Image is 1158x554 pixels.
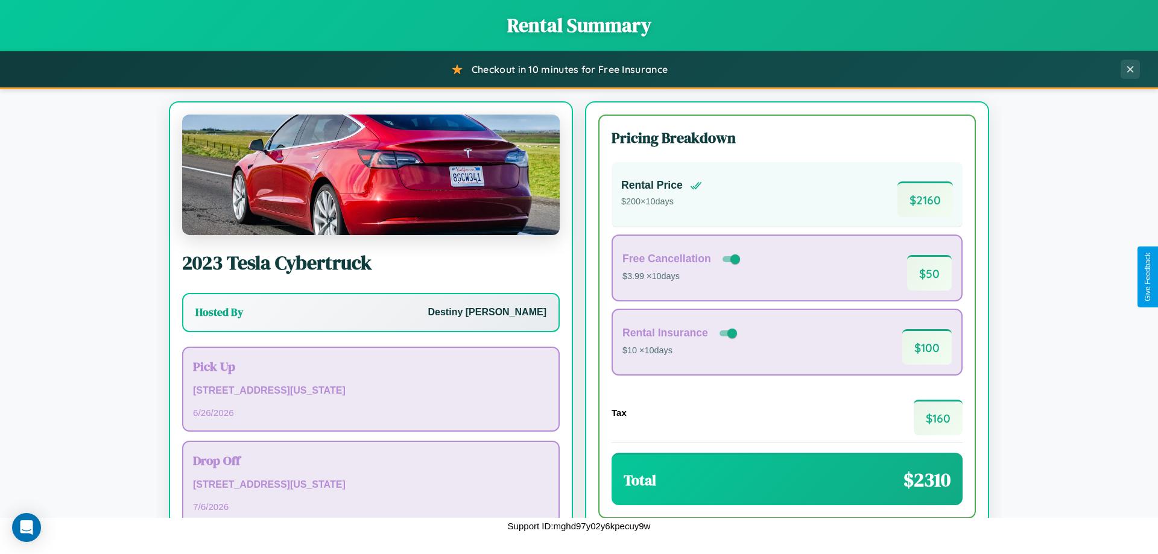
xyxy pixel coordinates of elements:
[907,255,952,291] span: $ 50
[193,357,549,375] h3: Pick Up
[428,304,546,321] p: Destiny [PERSON_NAME]
[508,518,651,534] p: Support ID: mghd97y02y6kpecuy9w
[193,404,549,421] p: 6 / 26 / 2026
[624,470,656,490] h3: Total
[902,329,952,365] span: $ 100
[612,408,627,418] h4: Tax
[622,343,739,359] p: $10 × 10 days
[195,305,243,319] h3: Hosted By
[1144,253,1152,301] div: Give Feedback
[193,476,549,494] p: [STREET_ADDRESS][US_STATE]
[621,194,702,210] p: $ 200 × 10 days
[622,253,711,265] h4: Free Cancellation
[612,128,963,148] h3: Pricing Breakdown
[897,181,953,217] span: $ 2160
[622,327,708,339] h4: Rental Insurance
[12,513,41,542] div: Open Intercom Messenger
[182,250,560,276] h2: 2023 Tesla Cybertruck
[193,382,549,400] p: [STREET_ADDRESS][US_STATE]
[182,115,560,235] img: Tesla Cybertruck
[621,179,683,192] h4: Rental Price
[12,12,1146,39] h1: Rental Summary
[903,467,951,493] span: $ 2310
[193,499,549,515] p: 7 / 6 / 2026
[472,63,668,75] span: Checkout in 10 minutes for Free Insurance
[914,400,963,435] span: $ 160
[622,269,742,285] p: $3.99 × 10 days
[193,452,549,469] h3: Drop Off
